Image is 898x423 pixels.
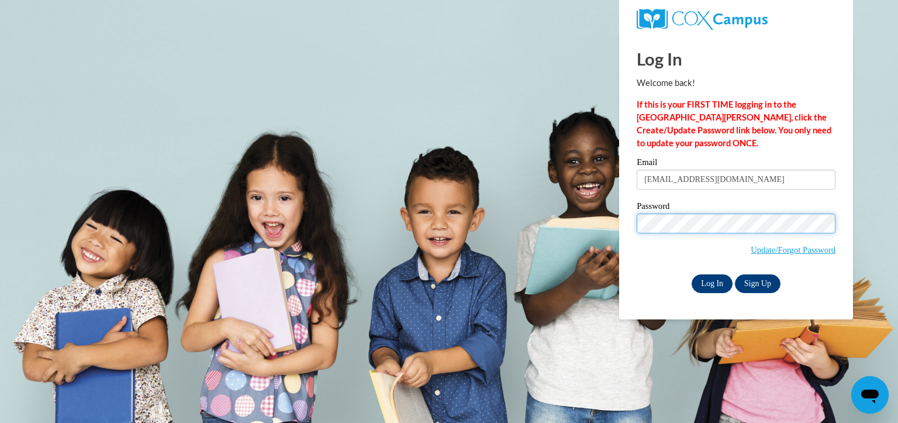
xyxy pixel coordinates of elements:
[751,245,835,255] a: Update/Forgot Password
[637,9,835,30] a: COX Campus
[637,158,835,170] label: Email
[637,9,768,30] img: COX Campus
[851,376,889,414] iframe: Button to launch messaging window
[637,47,835,71] h1: Log In
[637,77,835,90] p: Welcome back!
[637,202,835,214] label: Password
[735,274,780,293] a: Sign Up
[692,274,733,293] input: Log In
[637,99,831,148] strong: If this is your FIRST TIME logging in to the [GEOGRAPHIC_DATA][PERSON_NAME], click the Create/Upd...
